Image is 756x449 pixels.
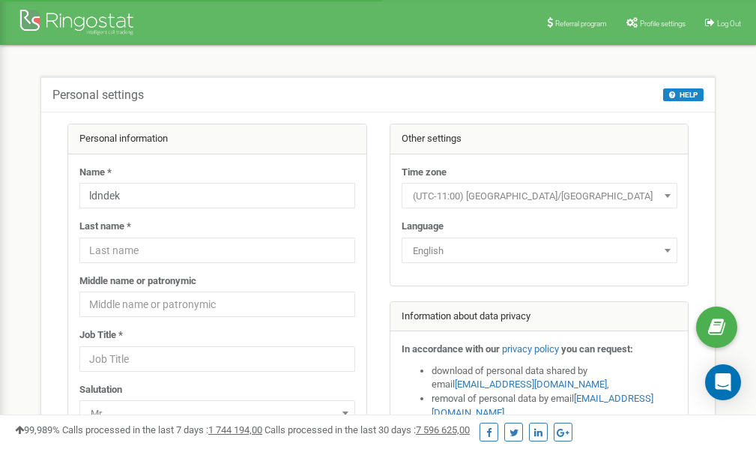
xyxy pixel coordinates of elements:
label: Middle name or patronymic [79,274,196,289]
span: (UTC-11:00) Pacific/Midway [402,183,677,208]
strong: you can request: [561,343,633,355]
h5: Personal settings [52,88,144,102]
label: Salutation [79,383,122,397]
span: 99,989% [15,424,60,436]
input: Last name [79,238,355,263]
span: Referral program [555,19,607,28]
span: Calls processed in the last 7 days : [62,424,262,436]
strong: In accordance with our [402,343,500,355]
span: Profile settings [640,19,686,28]
label: Time zone [402,166,447,180]
label: Name * [79,166,112,180]
span: Mr. [79,400,355,426]
u: 7 596 625,00 [416,424,470,436]
label: Job Title * [79,328,123,343]
span: English [407,241,672,262]
span: (UTC-11:00) Pacific/Midway [407,186,672,207]
label: Language [402,220,444,234]
div: Open Intercom Messenger [705,364,741,400]
span: Calls processed in the last 30 days : [264,424,470,436]
li: removal of personal data by email , [432,392,677,420]
span: Log Out [717,19,741,28]
button: HELP [663,88,704,101]
label: Last name * [79,220,131,234]
div: Information about data privacy [390,302,689,332]
input: Job Title [79,346,355,372]
div: Other settings [390,124,689,154]
input: Name [79,183,355,208]
span: English [402,238,677,263]
a: [EMAIL_ADDRESS][DOMAIN_NAME] [455,379,607,390]
li: download of personal data shared by email , [432,364,677,392]
u: 1 744 194,00 [208,424,262,436]
span: Mr. [85,403,350,424]
input: Middle name or patronymic [79,292,355,317]
a: privacy policy [502,343,559,355]
div: Personal information [68,124,366,154]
